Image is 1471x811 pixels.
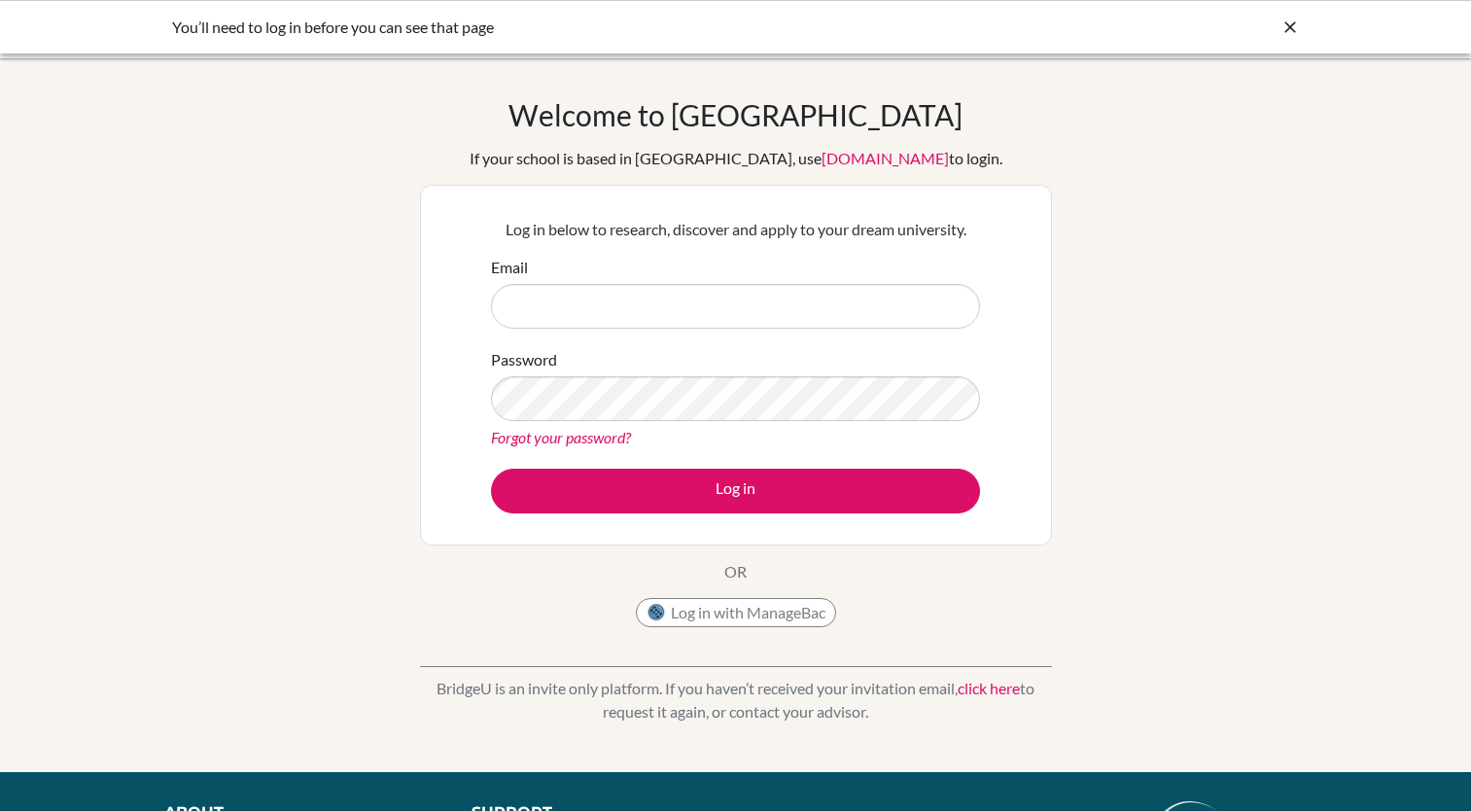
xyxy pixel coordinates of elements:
label: Email [491,256,528,279]
a: Forgot your password? [491,428,631,446]
div: You’ll need to log in before you can see that page [172,16,1008,39]
p: BridgeU is an invite only platform. If you haven’t received your invitation email, to request it ... [420,677,1052,723]
a: click here [958,679,1020,697]
a: [DOMAIN_NAME] [822,149,949,167]
div: If your school is based in [GEOGRAPHIC_DATA], use to login. [470,147,1002,170]
label: Password [491,348,557,371]
button: Log in [491,469,980,513]
p: Log in below to research, discover and apply to your dream university. [491,218,980,241]
h1: Welcome to [GEOGRAPHIC_DATA] [508,97,963,132]
p: OR [724,560,747,583]
button: Log in with ManageBac [636,598,836,627]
